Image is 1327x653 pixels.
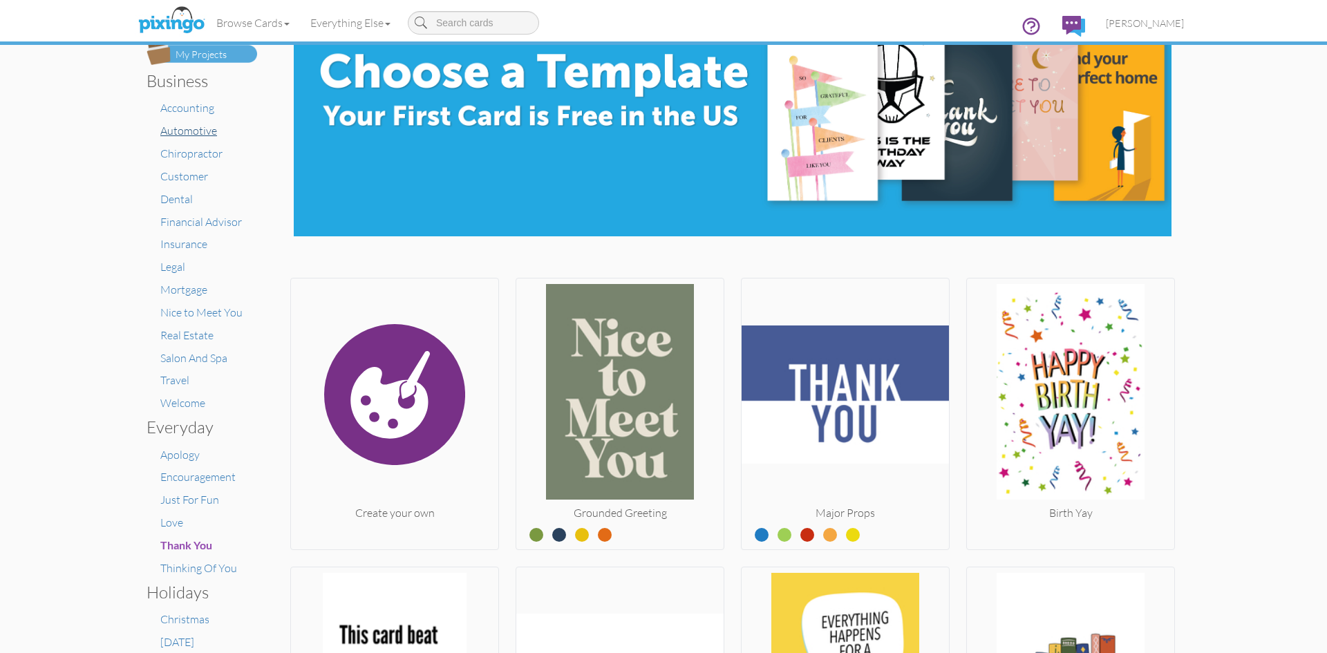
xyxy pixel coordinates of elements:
a: Salon And Spa [160,351,227,365]
a: Love [160,515,183,529]
div: Birth Yay [967,505,1174,521]
img: comments.svg [1062,16,1085,37]
img: create.svg [291,284,498,505]
span: [PERSON_NAME] [1106,17,1184,29]
div: Major Props [742,505,949,521]
a: Encouragement [160,470,236,484]
a: Apology [160,448,200,462]
a: Automotive [160,124,217,138]
a: Mortgage [160,283,207,296]
a: Chiropractor [160,146,223,160]
h3: Everyday [147,418,247,436]
a: [DATE] [160,635,194,649]
a: Browse Cards [206,6,300,40]
h3: Business [147,72,247,90]
a: [PERSON_NAME] [1095,6,1194,41]
a: Thank You [160,538,212,552]
div: Grounded Greeting [516,505,724,521]
img: 20250527-043541-0b2d8b8e4674-250.jpg [516,284,724,505]
a: Nice to Meet You [160,305,243,319]
a: Welcome [160,396,205,410]
a: Just For Fun [160,493,219,507]
a: Everything Else [300,6,401,40]
a: Financial Advisor [160,215,242,229]
a: Accounting [160,101,214,115]
a: Insurance [160,237,207,251]
a: Travel [160,373,189,387]
a: Customer [160,169,208,183]
a: Legal [160,260,185,274]
img: 20250828-163716-8d2042864239-250.jpg [967,284,1174,505]
img: pixingo logo [135,3,208,38]
img: 20250716-161921-cab435a0583f-250.jpg [742,284,949,505]
a: Real Estate [160,328,214,342]
a: Christmas [160,612,209,626]
input: Search cards [408,11,539,35]
div: Create your own [291,505,498,521]
a: Thinking Of You [160,561,237,575]
h3: Holidays [147,583,247,601]
div: My Projects [176,48,227,62]
a: Dental [160,192,193,206]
